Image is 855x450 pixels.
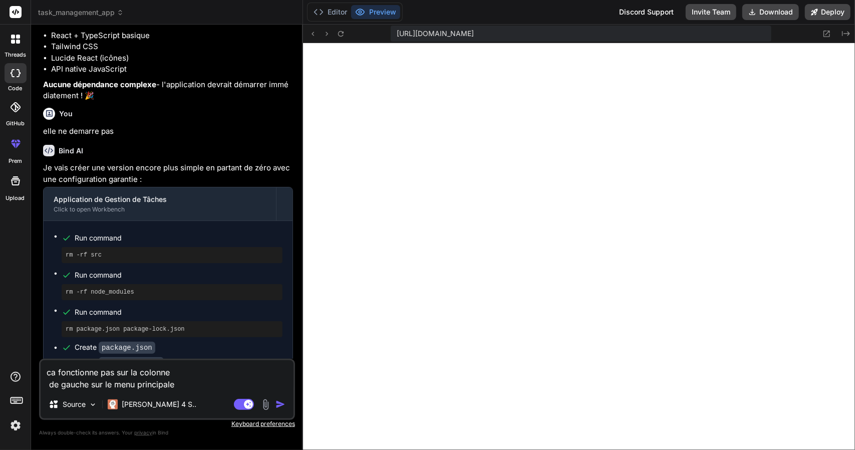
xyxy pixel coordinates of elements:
[51,64,293,75] li: API native JavaScript
[43,126,293,137] p: elle ne demarre pas
[59,146,83,156] h6: Bind AI
[686,4,736,20] button: Invite Team
[122,399,196,409] p: [PERSON_NAME] 4 S..
[51,41,293,53] li: Tailwind CSS
[108,399,118,409] img: Claude 4 Sonnet
[303,43,855,450] iframe: Preview
[99,357,164,369] code: vite.config.ts
[7,417,24,434] img: settings
[99,342,155,354] code: package.json
[43,162,293,185] p: Je vais créer une version encore plus simple en partant de zéro avec une configuration garantie :
[54,194,266,204] div: Application de Gestion de Tâches
[54,205,266,213] div: Click to open Workbench
[66,325,278,333] pre: rm package.json package-lock.json
[9,157,22,165] label: prem
[275,399,286,409] img: icon
[397,29,474,39] span: [URL][DOMAIN_NAME]
[51,30,293,42] li: React + TypeScript basique
[6,194,25,202] label: Upload
[38,8,124,18] span: task_management_app
[5,51,26,59] label: threads
[742,4,799,20] button: Download
[9,84,23,93] label: code
[75,342,155,353] div: Create
[63,399,86,409] p: Source
[75,233,282,243] span: Run command
[66,251,278,259] pre: rm -rf src
[43,80,156,89] strong: Aucune dépendance complexe
[6,119,25,128] label: GitHub
[43,79,293,102] p: - l'application devrait démarrer immédiatement ! 🎉
[41,360,294,390] textarea: ca fonctionne pas sur la colonne de gauche sur le menu principale
[44,187,276,220] button: Application de Gestion de TâchesClick to open Workbench
[310,5,351,19] button: Editor
[51,53,293,64] li: Lucide React (icônes)
[805,4,850,20] button: Deploy
[39,428,295,437] p: Always double-check its answers. Your in Bind
[39,420,295,428] p: Keyboard preferences
[59,109,73,119] h6: You
[75,307,282,317] span: Run command
[89,400,97,409] img: Pick Models
[260,399,271,410] img: attachment
[66,288,278,296] pre: rm -rf node_modules
[351,5,400,19] button: Preview
[134,429,152,435] span: privacy
[613,4,680,20] div: Discord Support
[75,358,164,368] div: Create
[75,270,282,280] span: Run command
